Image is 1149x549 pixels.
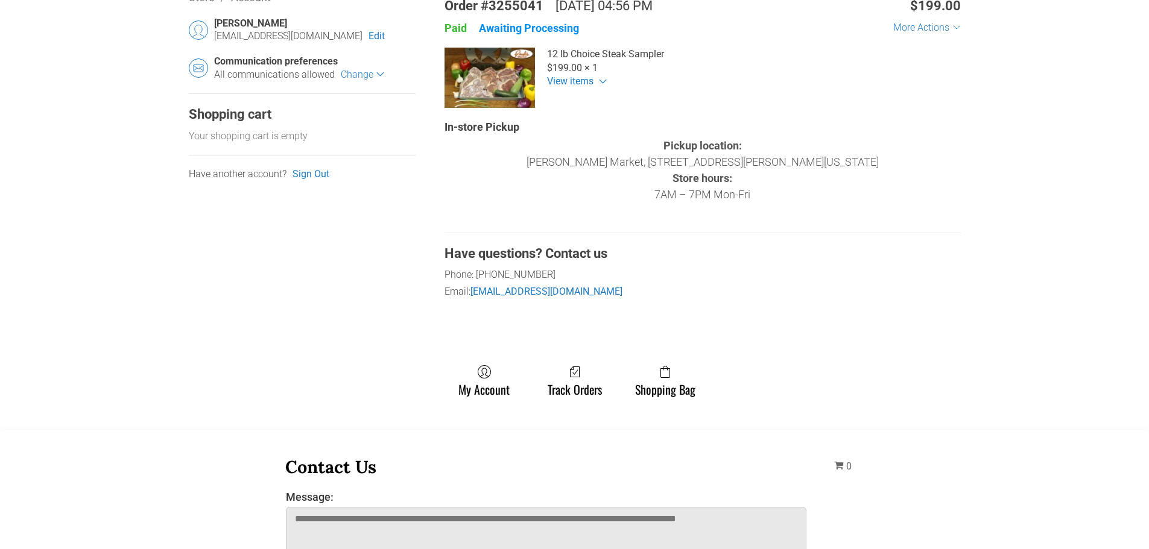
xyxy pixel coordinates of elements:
[445,186,961,202] p: 7AM – 7PM Mon-Fri
[445,120,961,134] div: In-store Pickup
[214,17,416,30] div: [PERSON_NAME]
[189,130,308,143] div: Your shopping cart is empty
[214,30,362,43] div: [EMAIL_ADDRESS][DOMAIN_NAME]
[663,139,742,152] strong: Pickup location:
[189,106,416,124] div: Shopping cart
[445,21,467,35] div: Paid
[214,55,416,68] div: Communication preferences
[445,245,961,263] div: Have questions? Contact us
[293,168,329,181] a: Sign Out
[285,456,808,478] h3: Contact Us
[893,22,953,33] div: More Actions
[479,21,579,35] div: Awaiting Processing
[542,365,608,397] a: Track Orders
[673,172,732,184] strong: Store hours:
[214,68,335,81] div: All communications allowed
[452,365,516,397] a: My Account
[846,460,852,472] span: 0
[629,365,701,397] a: Shopping Bag
[445,285,961,298] div: Email:
[369,30,385,43] a: Edit
[189,168,286,181] div: Have another account?
[445,268,961,281] div: Phone: [PHONE_NUMBER]
[445,154,961,170] p: [PERSON_NAME] Market, [STREET_ADDRESS][PERSON_NAME][US_STATE]
[286,491,807,503] label: Message:
[470,286,622,297] a: [EMAIL_ADDRESS][DOMAIN_NAME]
